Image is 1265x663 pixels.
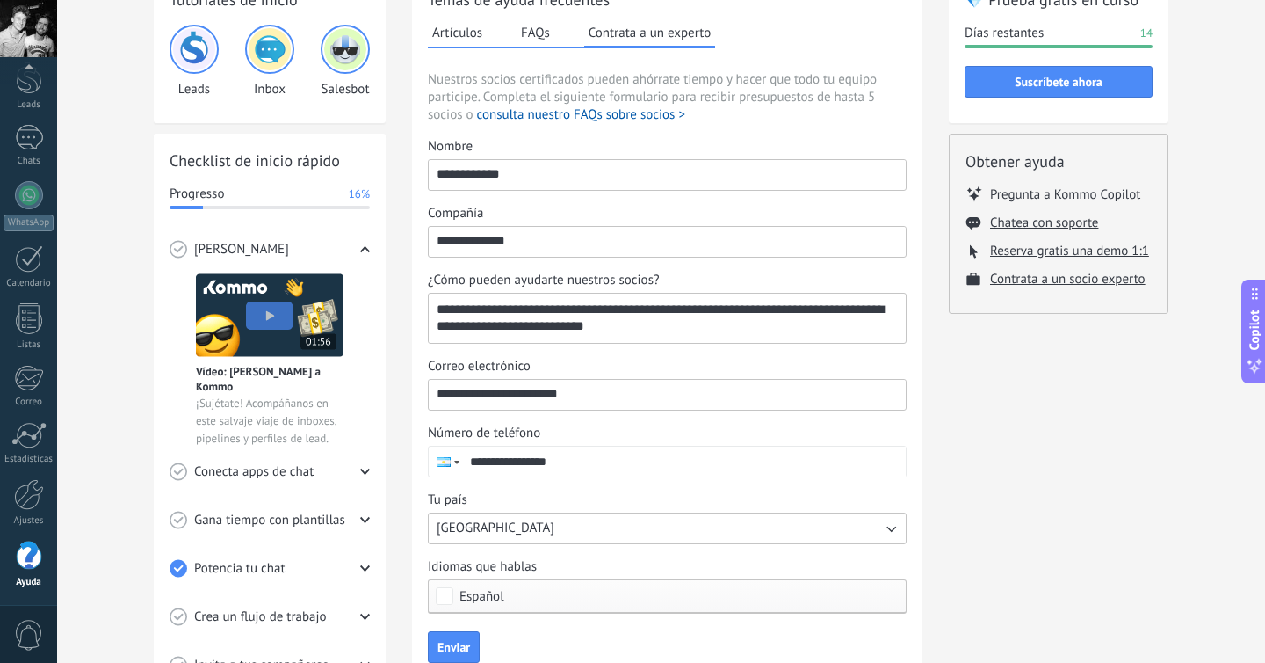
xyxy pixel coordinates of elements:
div: Correo [4,397,54,408]
button: Enviar [428,631,480,663]
span: Días restantes [965,25,1044,42]
button: Contrata a un socio experto [990,271,1146,288]
span: Conecta apps de chat [194,463,314,481]
span: Suscríbete ahora [1015,76,1102,88]
div: Listas [4,339,54,351]
span: ¡Sujétate! Acompáñanos en este salvaje viaje de inboxes, pipelines y perfiles de lead. [196,395,343,448]
div: Ajustes [4,515,54,527]
span: [GEOGRAPHIC_DATA] [437,520,554,537]
span: Tu país [428,492,467,509]
button: FAQs [517,19,554,46]
span: Nombre [428,138,473,156]
button: Reserva gratis una demo 1:1 [990,243,1149,259]
span: 14 [1140,25,1153,42]
div: Argentina: + 54 [429,447,462,477]
span: ¿Cómo pueden ayudarte nuestros socios? [428,272,660,289]
div: Chats [4,156,54,167]
span: Español [459,590,504,603]
span: Crea un flujo de trabajo [194,608,327,626]
button: Tu país [428,513,907,544]
h2: Obtener ayuda [965,150,1152,172]
div: WhatsApp [4,215,54,231]
button: Contrata a un experto [584,19,715,48]
div: Leads [4,99,54,111]
span: [PERSON_NAME] [194,241,289,259]
span: Gana tiempo con plantillas [194,512,345,529]
div: Ayuda [4,577,54,588]
h2: Checklist de inicio rápido [170,149,370,171]
input: Nombre [429,160,906,188]
button: Artículos [428,19,487,46]
span: Enviar [437,641,470,653]
span: Copilot [1246,310,1263,351]
span: Número de teléfono [428,425,540,442]
img: Meet video [196,273,343,357]
button: consulta nuestro FAQs sobre socios > [477,106,685,124]
span: Idiomas que hablas [428,558,537,576]
div: Calendario [4,278,54,289]
input: Correo electrónico [429,380,906,408]
span: Potencia tu chat [194,560,286,578]
span: Progresso [170,186,224,203]
span: Nuestros socios certificados pueden ahórrate tiempo y hacer que todo tu equipo participe. Complet... [428,71,907,124]
input: Compañía [429,227,906,255]
div: Salesbot [321,25,370,98]
div: Leads [170,25,219,98]
span: Compañía [428,205,483,222]
textarea: ¿Cómo pueden ayudarte nuestros socios? [429,294,902,343]
div: Estadísticas [4,454,54,465]
div: Inbox [245,25,294,98]
button: Chatea con soporte [990,215,1098,231]
button: Pregunta a Kommo Copilot [990,186,1140,203]
span: Correo electrónico [428,358,531,375]
input: Número de teléfono [462,447,906,477]
button: Suscríbete ahora [965,66,1153,98]
span: Vídeo: [PERSON_NAME] a Kommo [196,364,343,394]
span: 16% [349,186,370,203]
